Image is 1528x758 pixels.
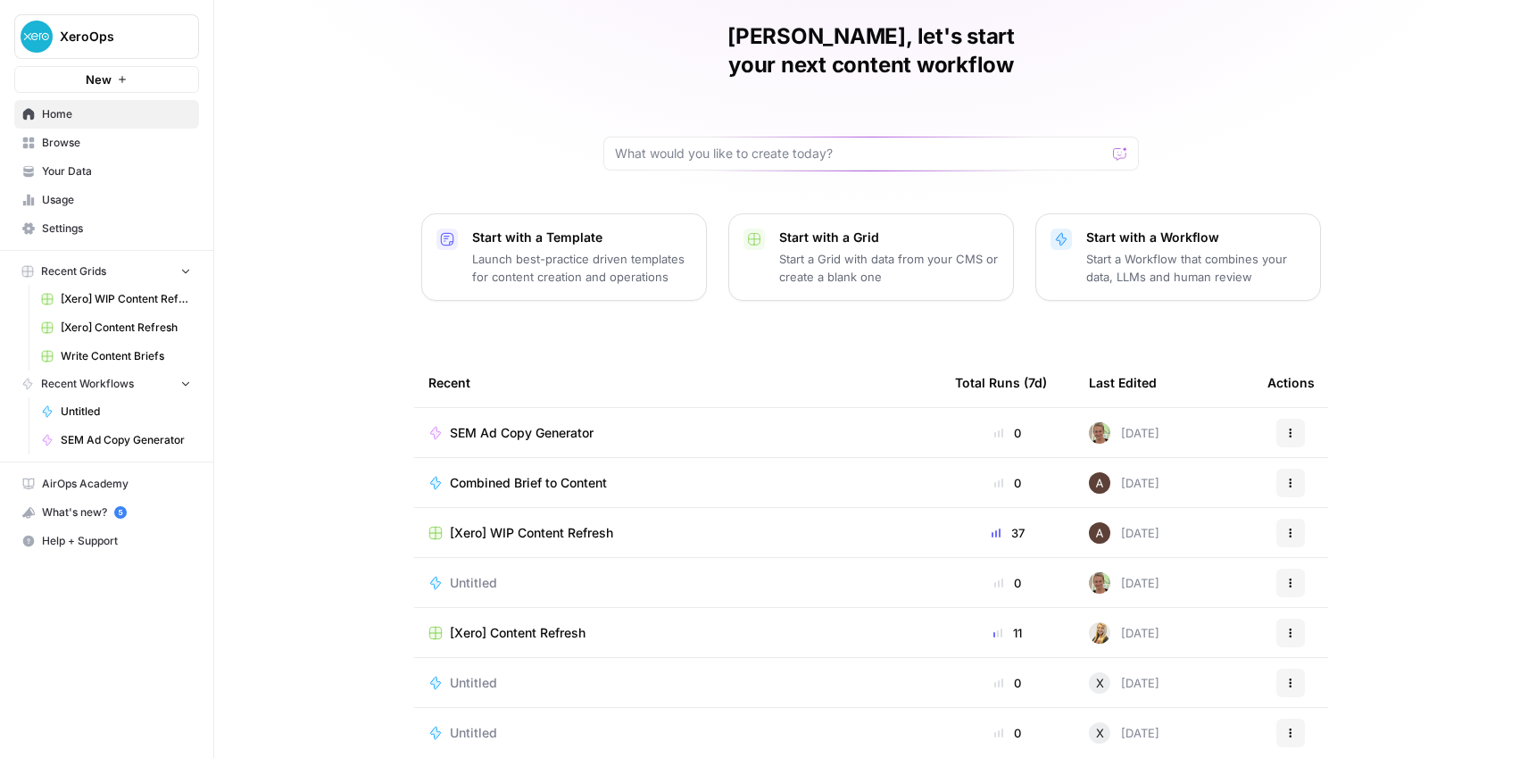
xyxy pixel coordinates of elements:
div: Recent [428,358,926,407]
div: Last Edited [1089,358,1157,407]
input: What would you like to create today? [615,145,1106,162]
button: Recent Grids [14,258,199,285]
span: Help + Support [42,533,191,549]
img: lmunieaapx9c9tryyoi7fiszj507 [1089,572,1110,594]
a: Untitled [428,674,926,692]
span: X [1096,724,1104,742]
div: 0 [955,474,1060,492]
span: Browse [42,135,191,151]
a: [Xero] WIP Content Refresh [428,524,926,542]
div: [DATE] [1089,622,1159,644]
span: [Xero] Content Refresh [61,320,191,336]
img: wtbmvrjo3qvncyiyitl6zoukl9gz [1089,522,1110,544]
span: Untitled [61,404,191,420]
span: [Xero] WIP Content Refresh [61,291,191,307]
span: Write Content Briefs [61,348,191,364]
div: [DATE] [1089,572,1159,594]
div: Total Runs (7d) [955,358,1047,407]
div: [DATE] [1089,422,1159,444]
span: New [86,71,112,88]
span: Untitled [450,674,497,692]
a: Browse [14,129,199,157]
div: 0 [955,674,1060,692]
button: Workspace: XeroOps [14,14,199,59]
a: [Xero] Content Refresh [33,313,199,342]
span: [Xero] WIP Content Refresh [450,524,613,542]
span: AirOps Academy [42,476,191,492]
div: 37 [955,524,1060,542]
a: Untitled [428,724,926,742]
span: Combined Brief to Content [450,474,607,492]
a: [Xero] Content Refresh [428,624,926,642]
a: Settings [14,214,199,243]
span: XeroOps [60,28,168,46]
p: Start a Grid with data from your CMS or create a blank one [779,250,999,286]
a: Untitled [428,574,926,592]
a: Home [14,100,199,129]
button: Help + Support [14,527,199,555]
img: wtbmvrjo3qvncyiyitl6zoukl9gz [1089,472,1110,494]
span: Your Data [42,163,191,179]
div: Actions [1267,358,1315,407]
a: Combined Brief to Content [428,474,926,492]
button: Start with a GridStart a Grid with data from your CMS or create a blank one [728,213,1014,301]
span: [Xero] Content Refresh [450,624,585,642]
span: Settings [42,221,191,237]
span: SEM Ad Copy Generator [61,432,191,448]
a: Your Data [14,157,199,186]
div: 0 [955,574,1060,592]
p: Start a Workflow that combines your data, LLMs and human review [1086,250,1306,286]
button: New [14,66,199,93]
a: 5 [114,506,127,519]
a: [Xero] WIP Content Refresh [33,285,199,313]
h1: [PERSON_NAME], let's start your next content workflow [603,22,1139,79]
a: Write Content Briefs [33,342,199,371]
span: SEM Ad Copy Generator [450,424,594,442]
button: Recent Workflows [14,371,199,397]
div: What's new? [15,499,198,526]
a: Untitled [33,397,199,426]
button: Start with a WorkflowStart a Workflow that combines your data, LLMs and human review [1035,213,1321,301]
span: Recent Workflows [41,376,134,392]
div: 11 [955,624,1060,642]
p: Launch best-practice driven templates for content creation and operations [472,250,692,286]
p: Start with a Grid [779,229,999,246]
img: XeroOps Logo [21,21,53,53]
img: lmunieaapx9c9tryyoi7fiszj507 [1089,422,1110,444]
div: [DATE] [1089,522,1159,544]
div: 0 [955,424,1060,442]
span: Home [42,106,191,122]
div: 0 [955,724,1060,742]
a: AirOps Academy [14,470,199,498]
button: Start with a TemplateLaunch best-practice driven templates for content creation and operations [421,213,707,301]
span: X [1096,674,1104,692]
a: SEM Ad Copy Generator [33,426,199,454]
span: Recent Grids [41,263,106,279]
a: SEM Ad Copy Generator [428,424,926,442]
text: 5 [118,508,122,517]
p: Start with a Template [472,229,692,246]
p: Start with a Workflow [1086,229,1306,246]
div: [DATE] [1089,722,1159,744]
span: Untitled [450,574,497,592]
span: Usage [42,192,191,208]
div: [DATE] [1089,472,1159,494]
img: ygsh7oolkwauxdw54hskm6m165th [1089,622,1110,644]
div: [DATE] [1089,672,1159,694]
button: What's new? 5 [14,498,199,527]
span: Untitled [450,724,497,742]
a: Usage [14,186,199,214]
